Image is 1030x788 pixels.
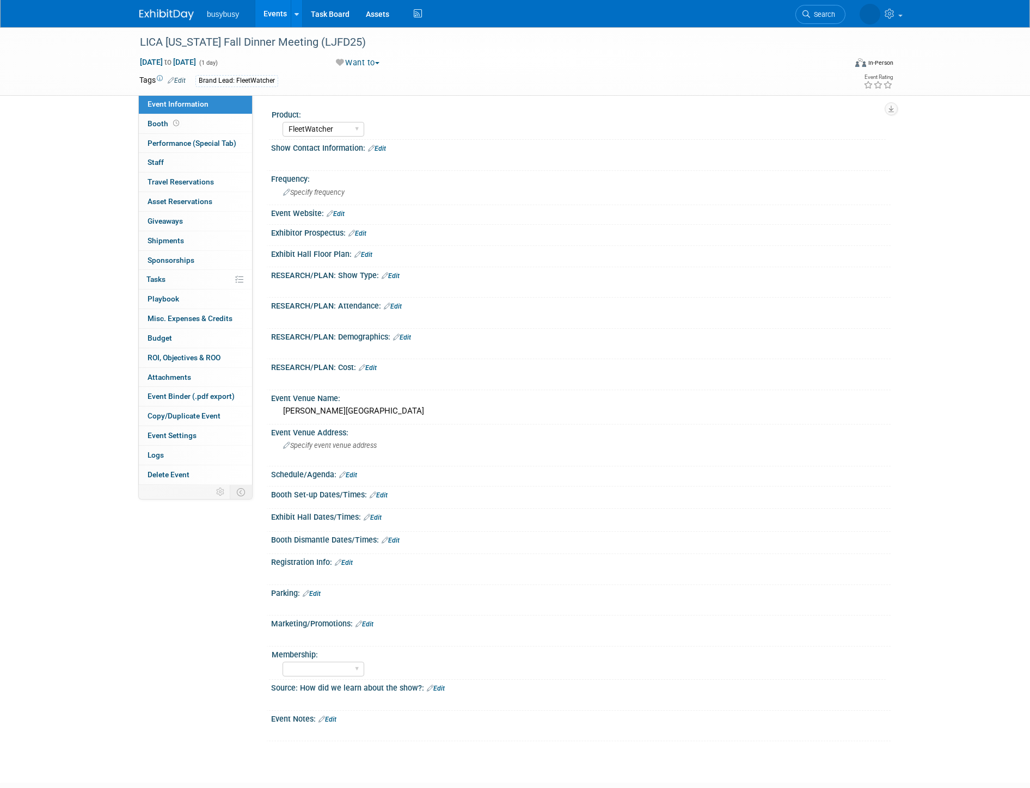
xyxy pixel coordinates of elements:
[781,57,893,73] div: Event Format
[148,392,235,401] span: Event Binder (.pdf export)
[271,585,891,599] div: Parking:
[148,139,236,147] span: Performance (Special Tab)
[139,446,252,465] a: Logs
[163,58,173,66] span: to
[148,470,189,479] span: Delete Event
[359,364,377,372] a: Edit
[283,188,345,196] span: Specify frequency
[795,5,845,24] a: Search
[139,75,186,87] td: Tags
[139,134,252,153] a: Performance (Special Tab)
[355,620,373,628] a: Edit
[139,426,252,445] a: Event Settings
[139,348,252,367] a: ROI, Objectives & ROO
[855,58,866,67] img: Format-Inperson.png
[139,290,252,309] a: Playbook
[427,685,445,692] a: Edit
[148,236,184,245] span: Shipments
[271,359,891,373] div: RESEARCH/PLAN: Cost:
[139,95,252,114] a: Event Information
[382,537,400,544] a: Edit
[335,559,353,567] a: Edit
[136,33,829,52] div: LICA [US_STATE] Fall Dinner Meeting (LJFD25)
[370,491,388,499] a: Edit
[271,140,891,154] div: Show Contact Information:
[332,57,384,69] button: Want to
[146,275,165,284] span: Tasks
[327,210,345,218] a: Edit
[139,231,252,250] a: Shipments
[139,270,252,289] a: Tasks
[354,251,372,258] a: Edit
[230,485,253,499] td: Toggle Event Tabs
[148,217,183,225] span: Giveaways
[860,4,880,24] img: Braden Gillespie
[207,10,239,19] span: busybusy
[863,75,893,80] div: Event Rating
[139,192,252,211] a: Asset Reservations
[139,329,252,348] a: Budget
[272,107,886,120] div: Product:
[148,451,164,459] span: Logs
[139,251,252,270] a: Sponsorships
[139,114,252,133] a: Booth
[139,407,252,426] a: Copy/Duplicate Event
[148,158,164,167] span: Staff
[271,466,891,481] div: Schedule/Agenda:
[271,329,891,343] div: RESEARCH/PLAN: Demographics:
[139,368,252,387] a: Attachments
[148,177,214,186] span: Travel Reservations
[271,509,891,523] div: Exhibit Hall Dates/Times:
[139,212,252,231] a: Giveaways
[271,205,891,219] div: Event Website:
[148,314,232,323] span: Misc. Expenses & Credits
[271,680,891,694] div: Source: How did we learn about the show?:
[271,225,891,239] div: Exhibitor Prospectus:
[393,334,411,341] a: Edit
[271,390,891,404] div: Event Venue Name:
[148,294,179,303] span: Playbook
[139,153,252,172] a: Staff
[139,465,252,484] a: Delete Event
[198,59,218,66] span: (1 day)
[283,441,377,450] span: Specify event venue address
[810,10,835,19] span: Search
[271,246,891,260] div: Exhibit Hall Floor Plan:
[271,424,891,438] div: Event Venue Address:
[139,309,252,328] a: Misc. Expenses & Credits
[368,145,386,152] a: Edit
[139,57,197,67] span: [DATE] [DATE]
[271,267,891,281] div: RESEARCH/PLAN: Show Type:
[148,353,220,362] span: ROI, Objectives & ROO
[139,173,252,192] a: Travel Reservations
[303,590,321,598] a: Edit
[148,119,181,128] span: Booth
[195,75,278,87] div: Brand Lead: FleetWatcher
[211,485,230,499] td: Personalize Event Tab Strip
[384,303,402,310] a: Edit
[271,298,891,312] div: RESEARCH/PLAN: Attendance:
[148,100,209,108] span: Event Information
[318,716,336,723] a: Edit
[148,334,172,342] span: Budget
[148,197,212,206] span: Asset Reservations
[171,119,181,127] span: Booth not reserved yet
[364,514,382,521] a: Edit
[272,647,886,660] div: Membership:
[339,471,357,479] a: Edit
[168,77,186,84] a: Edit
[279,403,882,420] div: [PERSON_NAME][GEOGRAPHIC_DATA]
[148,256,194,264] span: Sponsorships
[139,9,194,20] img: ExhibitDay
[139,387,252,406] a: Event Binder (.pdf export)
[271,532,891,546] div: Booth Dismantle Dates/Times:
[382,272,400,280] a: Edit
[271,615,891,630] div: Marketing/Promotions:
[148,373,191,381] span: Attachments
[348,230,366,237] a: Edit
[271,711,891,725] div: Event Notes:
[271,487,891,501] div: Booth Set-up Dates/Times:
[148,411,220,420] span: Copy/Duplicate Event
[148,431,197,440] span: Event Settings
[868,59,893,67] div: In-Person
